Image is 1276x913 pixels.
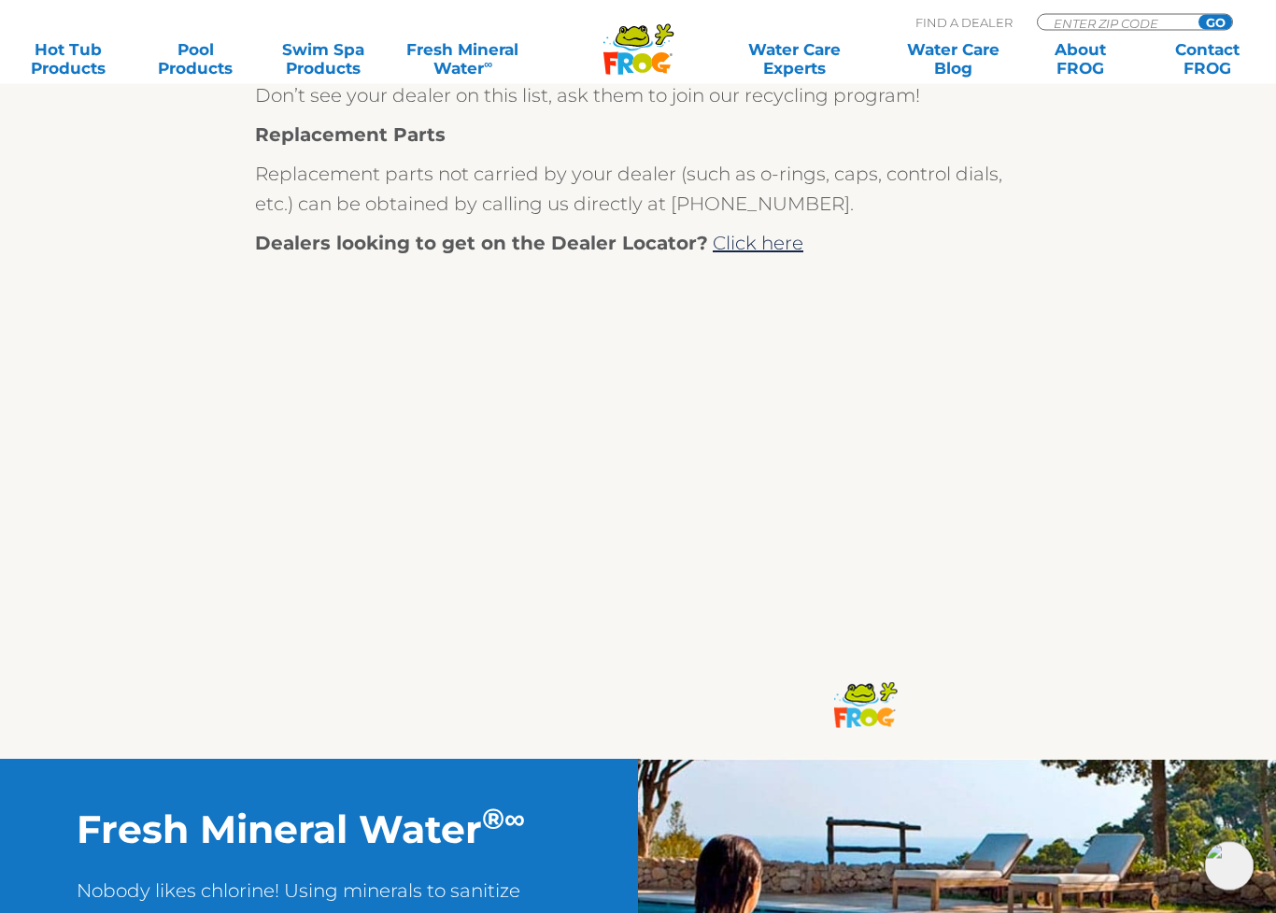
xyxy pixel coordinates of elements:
iframe: FROG® Products for Pools [255,307,778,602]
sup: ∞ [504,802,525,837]
input: GO [1198,15,1232,30]
a: AboutFROG [1031,40,1130,78]
img: openIcon [1205,842,1254,891]
a: Water CareBlog [903,40,1002,78]
img: frog-products-logo-small [829,671,901,736]
sup: ® [482,802,504,837]
h2: Fresh Mineral Water [77,806,561,853]
p: Replacement parts not carried by your dealer (such as o-rings, caps, control dials, etc.) can be ... [255,160,1021,220]
a: PoolProducts [146,40,245,78]
strong: Replacement Parts [255,124,446,147]
a: ContactFROG [1158,40,1257,78]
a: Hot TubProducts [19,40,118,78]
sup: ∞ [484,57,492,71]
a: Water CareExperts [714,40,874,78]
p: Don’t see your dealer on this list, ask them to join our recycling program! [255,81,1021,111]
a: Swim SpaProducts [274,40,373,78]
a: Click here [713,233,803,255]
a: Fresh MineralWater∞ [401,40,525,78]
p: Find A Dealer [915,14,1013,31]
input: Zip Code Form [1052,15,1178,31]
strong: Dealers looking to get on the Dealer Locator? [255,233,708,255]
